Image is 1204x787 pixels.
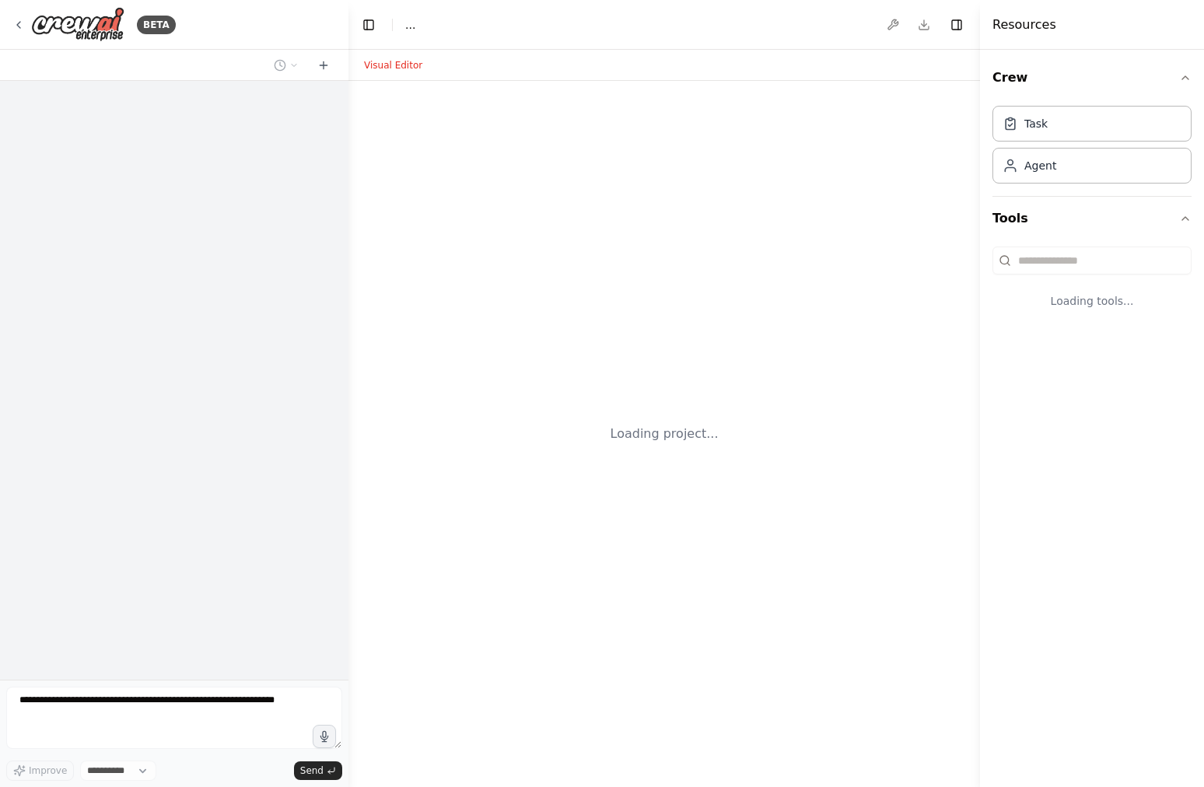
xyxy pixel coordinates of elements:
[355,56,432,75] button: Visual Editor
[311,56,336,75] button: Start a new chat
[29,764,67,777] span: Improve
[31,7,124,42] img: Logo
[992,100,1192,196] div: Crew
[992,197,1192,240] button: Tools
[611,425,719,443] div: Loading project...
[1024,116,1048,131] div: Task
[992,56,1192,100] button: Crew
[405,17,415,33] span: ...
[992,240,1192,334] div: Tools
[313,725,336,748] button: Click to speak your automation idea
[358,14,380,36] button: Hide left sidebar
[992,16,1056,34] h4: Resources
[268,56,305,75] button: Switch to previous chat
[137,16,176,34] div: BETA
[946,14,968,36] button: Hide right sidebar
[992,281,1192,321] div: Loading tools...
[6,761,74,781] button: Improve
[300,764,324,777] span: Send
[1024,158,1056,173] div: Agent
[405,17,415,33] nav: breadcrumb
[294,761,342,780] button: Send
